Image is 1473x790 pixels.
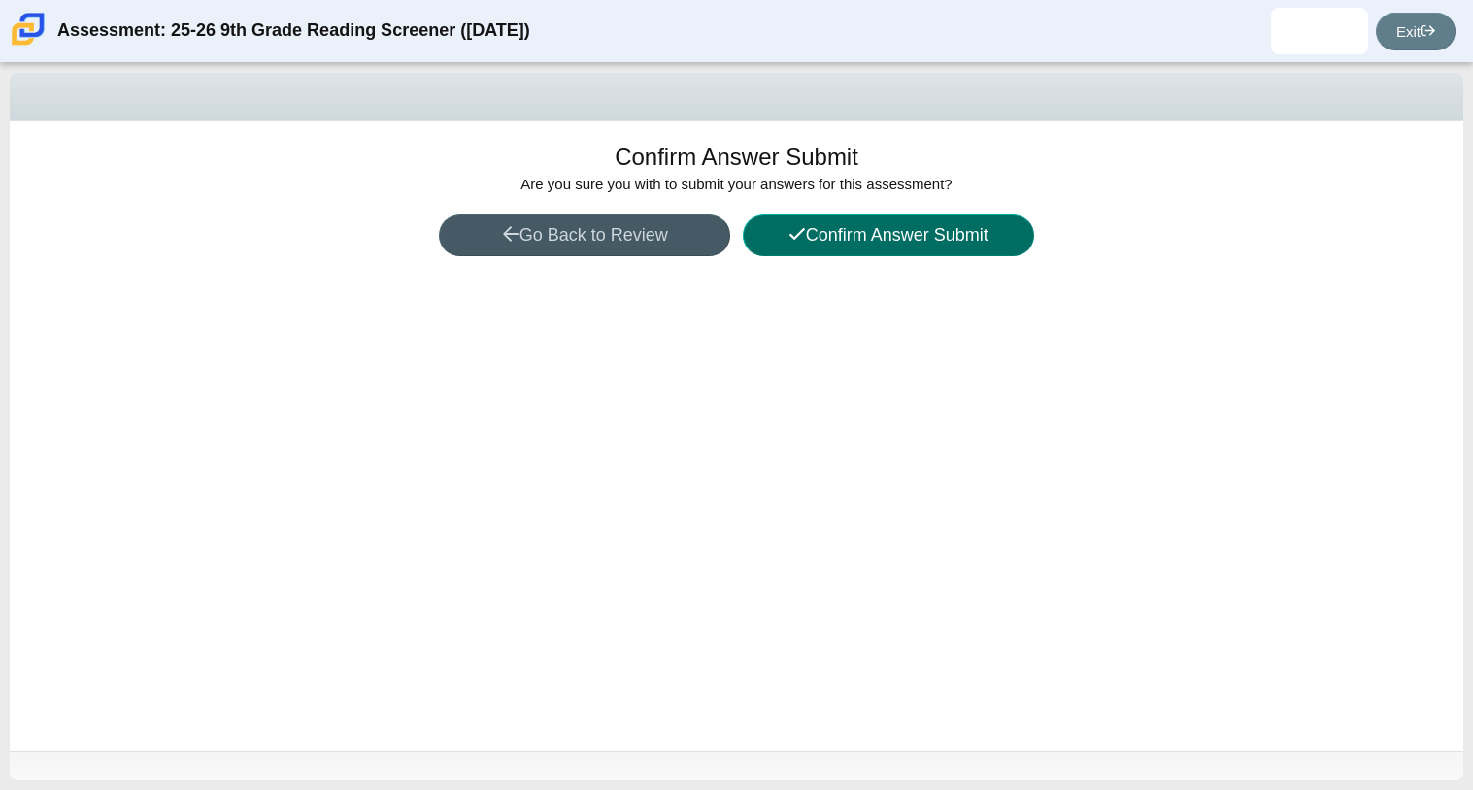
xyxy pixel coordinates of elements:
[8,9,49,49] img: Carmen School of Science & Technology
[520,176,952,192] span: Are you sure you with to submit your answers for this assessment?
[8,36,49,52] a: Carmen School of Science & Technology
[57,8,530,54] div: Assessment: 25-26 9th Grade Reading Screener ([DATE])
[1304,16,1335,47] img: jayden.ashley.AtSFmL
[743,214,1034,256] button: Confirm Answer Submit
[615,141,858,174] h1: Confirm Answer Submit
[439,214,730,256] button: Go Back to Review
[1376,13,1456,50] a: Exit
